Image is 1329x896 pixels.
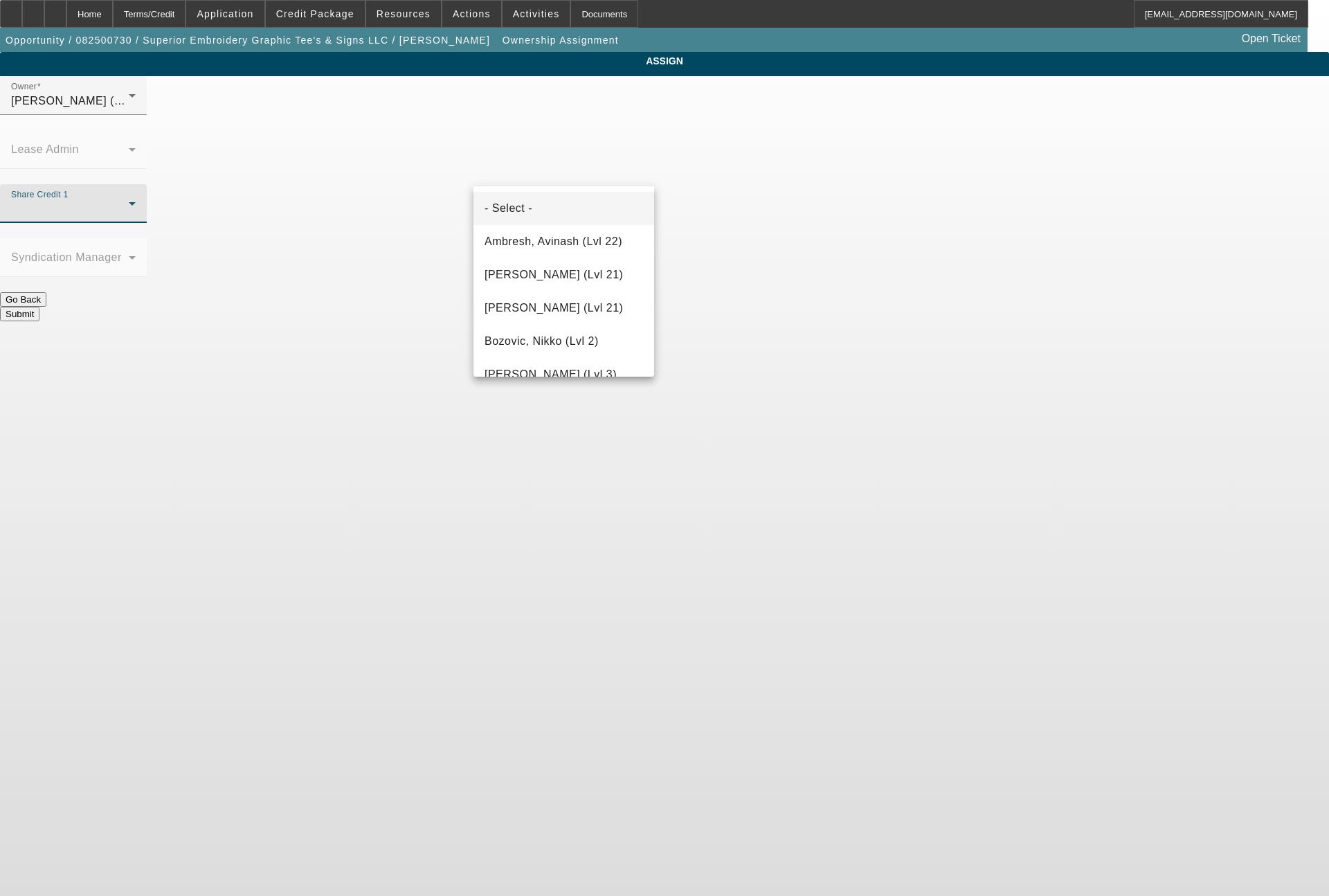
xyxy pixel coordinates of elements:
[485,200,532,217] span: - Select -
[485,233,622,250] span: Ambresh, Avinash (Lvl 22)
[485,366,617,383] span: [PERSON_NAME] (Lvl 3)
[485,333,599,350] span: Bozovic, Nikko (Lvl 2)
[485,300,623,316] span: [PERSON_NAME] (Lvl 21)
[485,267,623,283] span: [PERSON_NAME] (Lvl 21)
